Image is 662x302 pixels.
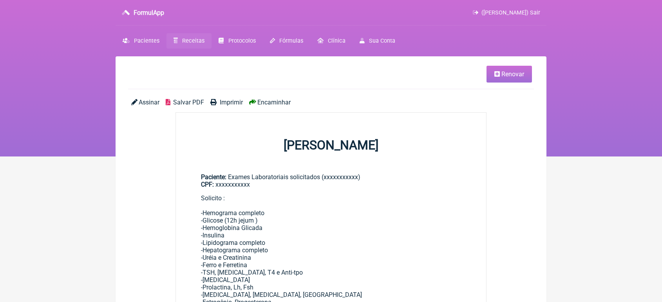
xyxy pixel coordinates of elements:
[201,181,214,188] span: CPF:
[201,173,226,181] span: Paciente:
[176,138,486,153] h1: [PERSON_NAME]
[182,38,204,44] span: Receitas
[249,99,291,106] a: Encaminhar
[201,173,461,188] div: Exames Laboratoriais solicitados (xxxxxxxxxxx)
[212,33,262,49] a: Protocolos
[220,99,243,106] span: Imprimir
[310,33,353,49] a: Clínica
[487,66,532,83] a: Renovar
[501,70,524,78] span: Renovar
[473,9,540,16] a: ([PERSON_NAME]) Sair
[166,33,212,49] a: Receitas
[481,9,540,16] span: ([PERSON_NAME]) Sair
[279,38,303,44] span: Fórmulas
[210,99,242,106] a: Imprimir
[173,99,204,106] span: Salvar PDF
[166,99,204,106] a: Salvar PDF
[369,38,395,44] span: Sua Conta
[353,33,402,49] a: Sua Conta
[257,99,291,106] span: Encaminhar
[116,33,166,49] a: Pacientes
[134,9,164,16] h3: FormulApp
[134,38,159,44] span: Pacientes
[139,99,159,106] span: Assinar
[328,38,345,44] span: Clínica
[201,181,461,188] div: xxxxxxxxxxx
[228,38,256,44] span: Protocolos
[131,99,159,106] a: Assinar
[263,33,310,49] a: Fórmulas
